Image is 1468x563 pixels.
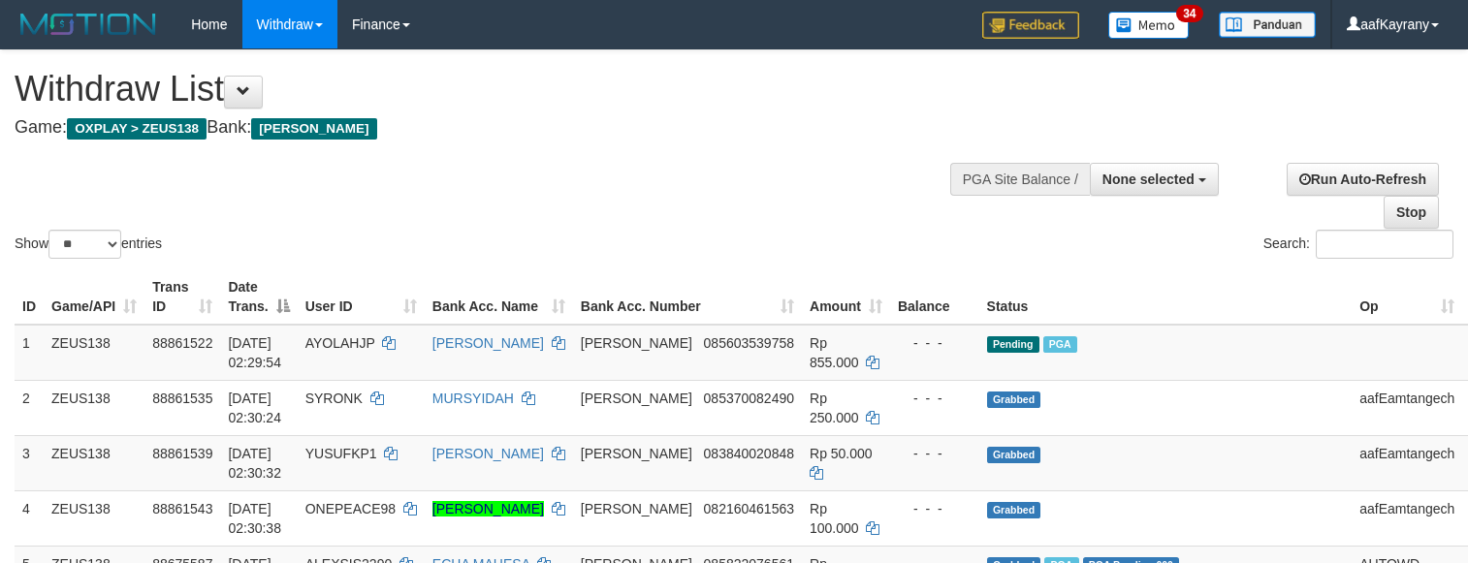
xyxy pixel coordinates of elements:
a: Stop [1384,196,1439,229]
td: aafEamtangech [1352,380,1462,435]
div: - - - [898,333,972,353]
td: ZEUS138 [44,380,144,435]
td: 4 [15,490,44,546]
span: 88861535 [152,391,212,406]
span: Marked by aafkaynarin [1043,336,1077,353]
button: None selected [1090,163,1219,196]
span: OXPLAY > ZEUS138 [67,118,207,140]
input: Search: [1316,230,1453,259]
span: [DATE] 02:29:54 [228,335,281,370]
span: AYOLAHJP [305,335,375,351]
td: aafEamtangech [1352,490,1462,546]
div: - - - [898,389,972,408]
span: [PERSON_NAME] [581,335,692,351]
span: 88861539 [152,446,212,461]
span: Copy 085370082490 to clipboard [704,391,794,406]
a: [PERSON_NAME] [432,335,544,351]
a: MURSYIDAH [432,391,514,406]
a: [PERSON_NAME] [432,446,544,461]
span: None selected [1102,172,1195,187]
span: ONEPEACE98 [305,501,396,516]
span: [PERSON_NAME] [251,118,376,140]
span: Rp 50.000 [810,446,873,461]
td: 1 [15,325,44,381]
span: [DATE] 02:30:32 [228,446,281,481]
img: MOTION_logo.png [15,10,162,39]
span: [DATE] 02:30:24 [228,391,281,425]
td: ZEUS138 [44,490,144,546]
th: Game/API: activate to sort column ascending [44,269,144,325]
span: Grabbed [987,447,1041,463]
td: ZEUS138 [44,435,144,490]
span: Copy 082160461563 to clipboard [704,501,794,516]
img: Feedback.jpg [982,12,1079,39]
span: Rp 250.000 [810,391,859,425]
h1: Withdraw List [15,70,959,109]
span: Copy 083840020848 to clipboard [704,446,794,461]
label: Show entries [15,230,162,259]
th: User ID: activate to sort column ascending [298,269,425,325]
span: [PERSON_NAME] [581,446,692,461]
span: SYRONK [305,391,363,406]
th: Bank Acc. Name: activate to sort column ascending [425,269,573,325]
td: ZEUS138 [44,325,144,381]
span: [PERSON_NAME] [581,391,692,406]
th: Bank Acc. Number: activate to sort column ascending [573,269,802,325]
div: PGA Site Balance / [950,163,1090,196]
a: Run Auto-Refresh [1287,163,1439,196]
img: panduan.png [1219,12,1316,38]
label: Search: [1263,230,1453,259]
span: Grabbed [987,391,1041,408]
th: Op: activate to sort column ascending [1352,269,1462,325]
select: Showentries [48,230,121,259]
span: 88861543 [152,501,212,516]
span: YUSUFKP1 [305,446,377,461]
span: Rp 855.000 [810,335,859,370]
td: 3 [15,435,44,490]
span: [PERSON_NAME] [581,501,692,516]
div: - - - [898,499,972,518]
a: [PERSON_NAME] [432,501,544,516]
th: Balance [890,269,979,325]
img: Button%20Memo.svg [1108,12,1190,39]
th: Trans ID: activate to sort column ascending [144,269,220,325]
h4: Game: Bank: [15,118,959,138]
td: 2 [15,380,44,435]
span: Copy 085603539758 to clipboard [704,335,794,351]
span: Pending [987,336,1039,353]
td: aafEamtangech [1352,435,1462,490]
span: 88861522 [152,335,212,351]
th: Amount: activate to sort column ascending [802,269,890,325]
th: Status [979,269,1353,325]
span: [DATE] 02:30:38 [228,501,281,536]
span: Rp 100.000 [810,501,859,536]
span: 34 [1176,5,1202,22]
div: - - - [898,444,972,463]
span: Grabbed [987,502,1041,518]
th: Date Trans.: activate to sort column descending [220,269,297,325]
th: ID [15,269,44,325]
